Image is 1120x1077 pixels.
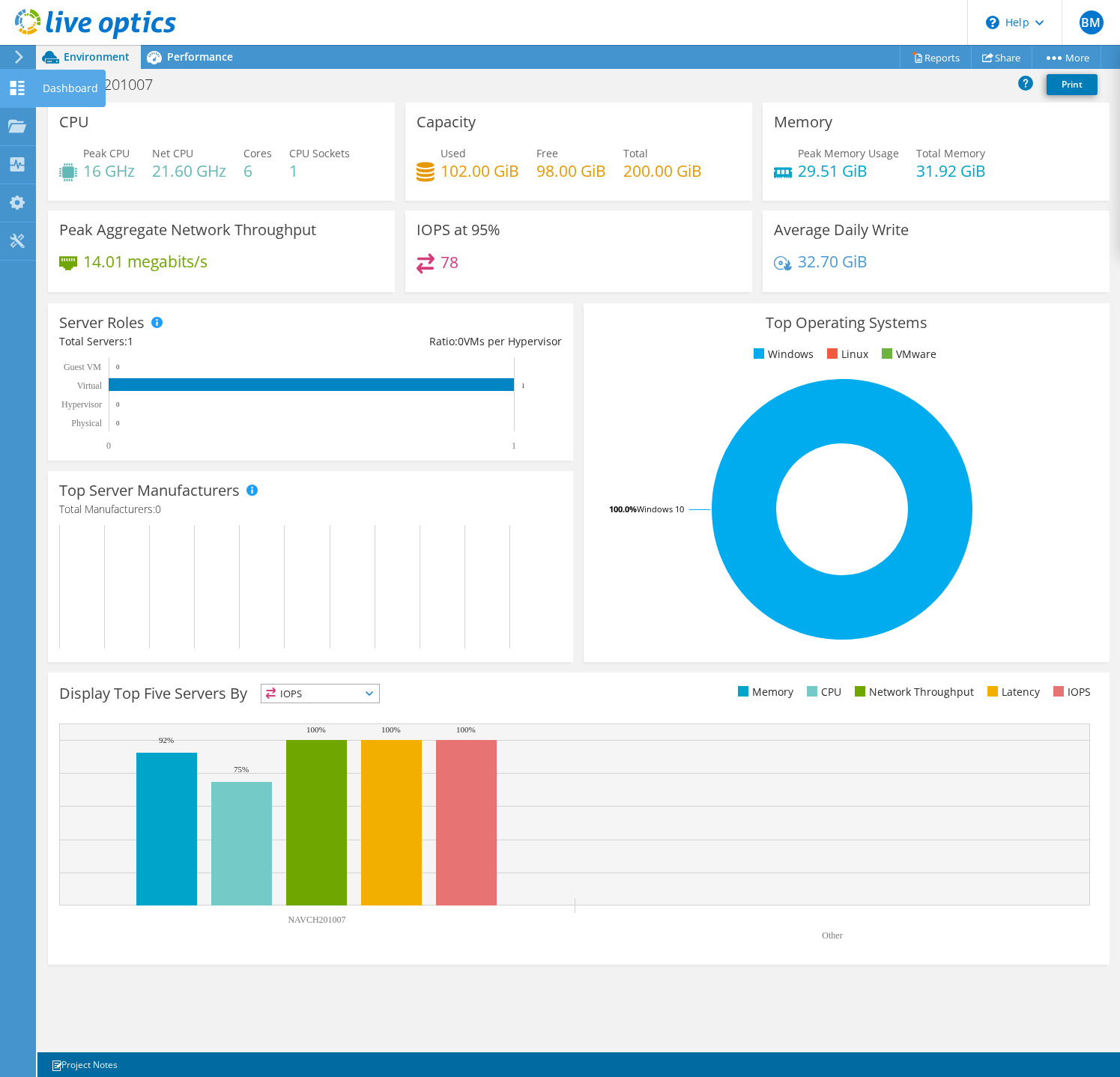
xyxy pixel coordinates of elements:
a: Print [1047,74,1098,95]
h3: Peak Aggregate Network Throughput [59,222,316,238]
h4: 6 [243,163,272,179]
text: 92% [159,735,174,744]
span: Peak Memory Usage [798,146,899,160]
h3: Server Roles [59,315,145,331]
text: 100% [306,725,326,734]
li: CPU [803,684,841,700]
text: 0 [116,363,120,371]
span: BM [1080,10,1104,34]
text: Virtual [77,380,103,391]
svg: \n [986,16,999,29]
h4: 102.00 GiB [441,163,519,179]
li: Network Throughput [851,684,974,700]
span: 0 [155,502,161,516]
text: 0 [106,440,111,451]
text: 0 [116,419,120,427]
h4: 1 [289,163,350,179]
span: CPU Sockets [289,146,350,160]
span: Used [441,146,466,160]
h3: CPU [59,114,89,130]
tspan: 100.0% [609,503,637,515]
text: 100% [456,725,476,734]
div: Ratio: VMs per Hypervisor [311,333,563,350]
text: 100% [381,725,401,734]
h4: 14.01 megabits/s [83,253,208,270]
div: Total Servers: [59,333,311,350]
span: Cores [243,146,272,160]
span: Peak CPU [83,146,130,160]
h3: Capacity [417,114,476,130]
text: Guest VM [64,362,101,372]
tspan: Windows 10 [637,503,684,515]
h4: 21.60 GHz [152,163,226,179]
h3: Average Daily Write [774,222,909,238]
li: Linux [823,346,868,362]
span: Total Memory [916,146,985,160]
a: Share [971,46,1032,69]
text: Hypervisor [61,399,102,410]
text: 75% [234,765,249,774]
h3: Memory [774,114,832,130]
text: 1 [512,440,516,451]
h4: Total Manufacturers: [59,501,562,518]
h3: Top Operating Systems [595,315,1098,331]
span: Performance [167,49,233,64]
h4: 16 GHz [83,163,135,179]
span: 1 [127,334,133,348]
a: Reports [900,46,972,69]
text: Other [822,930,842,941]
h3: Top Server Manufacturers [59,482,240,499]
span: 0 [458,334,464,348]
text: NAVCH201007 [288,914,345,925]
h4: 32.70 GiB [798,253,868,270]
text: 1 [521,382,525,389]
text: Physical [71,418,102,428]
h4: 78 [441,254,458,270]
a: Project Notes [40,1055,128,1074]
div: Dashboard [35,70,106,107]
li: Windows [750,346,814,362]
h4: 200.00 GiB [623,163,702,179]
text: 0 [116,401,120,408]
a: More [1032,46,1101,69]
span: Free [536,146,558,160]
h3: IOPS at 95% [417,222,500,238]
span: Total [623,146,648,160]
span: Net CPU [152,146,193,160]
h1: NAVCH201007 [49,76,176,93]
li: IOPS [1050,684,1091,700]
span: Environment [64,49,130,64]
h4: 98.00 GiB [536,163,606,179]
li: VMware [878,346,936,362]
h4: 29.51 GiB [798,163,899,179]
li: Memory [734,684,793,700]
h4: 31.92 GiB [916,163,986,179]
li: Latency [984,684,1040,700]
span: IOPS [261,685,379,703]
